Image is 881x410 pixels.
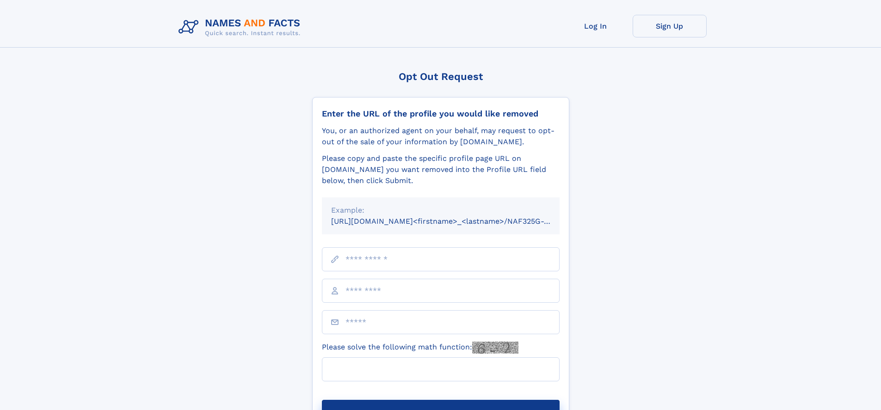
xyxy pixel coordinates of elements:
[322,342,518,354] label: Please solve the following math function:
[312,71,569,82] div: Opt Out Request
[322,125,560,147] div: You, or an authorized agent on your behalf, may request to opt-out of the sale of your informatio...
[322,153,560,186] div: Please copy and paste the specific profile page URL on [DOMAIN_NAME] you want removed into the Pr...
[633,15,707,37] a: Sign Up
[331,205,550,216] div: Example:
[331,217,577,226] small: [URL][DOMAIN_NAME]<firstname>_<lastname>/NAF325G-xxxxxxxx
[175,15,308,40] img: Logo Names and Facts
[559,15,633,37] a: Log In
[322,109,560,119] div: Enter the URL of the profile you would like removed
